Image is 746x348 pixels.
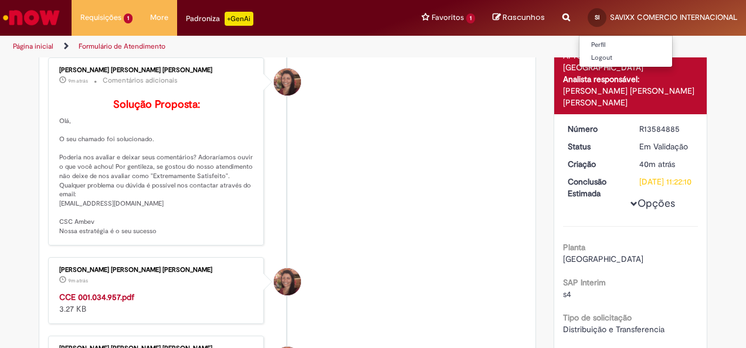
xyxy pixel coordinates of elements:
ul: Trilhas de página [9,36,489,57]
time: 01/10/2025 10:22:05 [639,159,675,169]
a: Formulário de Atendimento [79,42,165,51]
time: 01/10/2025 10:53:29 [68,277,88,284]
span: [GEOGRAPHIC_DATA] [563,254,643,264]
dt: Conclusão Estimada [559,176,631,199]
a: CCE 001.034.957.pdf [59,292,134,302]
div: 01/10/2025 10:22:05 [639,158,694,170]
span: SAVIXX COMERCIO INTERNACIONAL [610,12,737,22]
a: Perfil [579,39,672,52]
div: APFJ - Invoice - [GEOGRAPHIC_DATA] [563,50,698,73]
p: Olá, O seu chamado foi solucionado. Poderia nos avaliar e deixar seus comentários? Adoraríamos ou... [59,99,255,236]
div: Analista responsável: [563,73,698,85]
b: Solução Proposta: [113,98,200,111]
span: Favoritos [432,12,464,23]
a: Logout [579,52,672,64]
span: Requisições [80,12,121,23]
p: +GenAi [225,12,253,26]
dt: Criação [559,158,631,170]
div: [PERSON_NAME] [PERSON_NAME] [PERSON_NAME] [563,85,698,108]
dt: Número [559,123,631,135]
span: 9m atrás [68,77,88,84]
b: Tipo de solicitação [563,312,632,323]
span: More [150,12,168,23]
div: [PERSON_NAME] [PERSON_NAME] [PERSON_NAME] [59,267,255,274]
span: s4 [563,289,571,299]
dt: Status [559,141,631,152]
b: SAP Interim [563,277,606,288]
a: Rascunhos [493,12,545,23]
span: Distribuição e Transferencia [563,324,664,335]
span: 40m atrás [639,159,675,169]
time: 01/10/2025 10:53:33 [68,77,88,84]
div: Selma Rosa Resende Marques [274,69,301,95]
a: Página inicial [13,42,53,51]
span: 9m atrás [68,277,88,284]
span: SI [595,13,599,21]
div: 3.27 KB [59,291,255,315]
b: Planta [563,242,585,253]
div: Em Validação [639,141,694,152]
span: 1 [124,13,133,23]
div: [PERSON_NAME] [PERSON_NAME] [PERSON_NAME] [59,67,255,74]
div: R13584885 [639,123,694,135]
img: ServiceNow [1,6,62,29]
small: Comentários adicionais [103,76,178,86]
div: [DATE] 11:22:10 [639,176,694,187]
div: Padroniza [186,12,253,26]
div: Selma Rosa Resende Marques [274,268,301,295]
span: Rascunhos [503,12,545,23]
span: 1 [466,13,475,23]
